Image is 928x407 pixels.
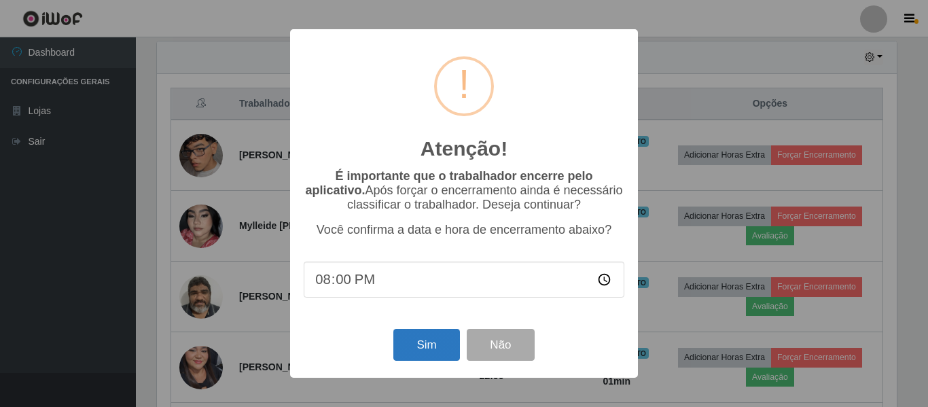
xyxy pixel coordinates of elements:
[304,223,624,237] p: Você confirma a data e hora de encerramento abaixo?
[304,169,624,212] p: Após forçar o encerramento ainda é necessário classificar o trabalhador. Deseja continuar?
[421,137,507,161] h2: Atenção!
[305,169,592,197] b: É importante que o trabalhador encerre pelo aplicativo.
[393,329,459,361] button: Sim
[467,329,534,361] button: Não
